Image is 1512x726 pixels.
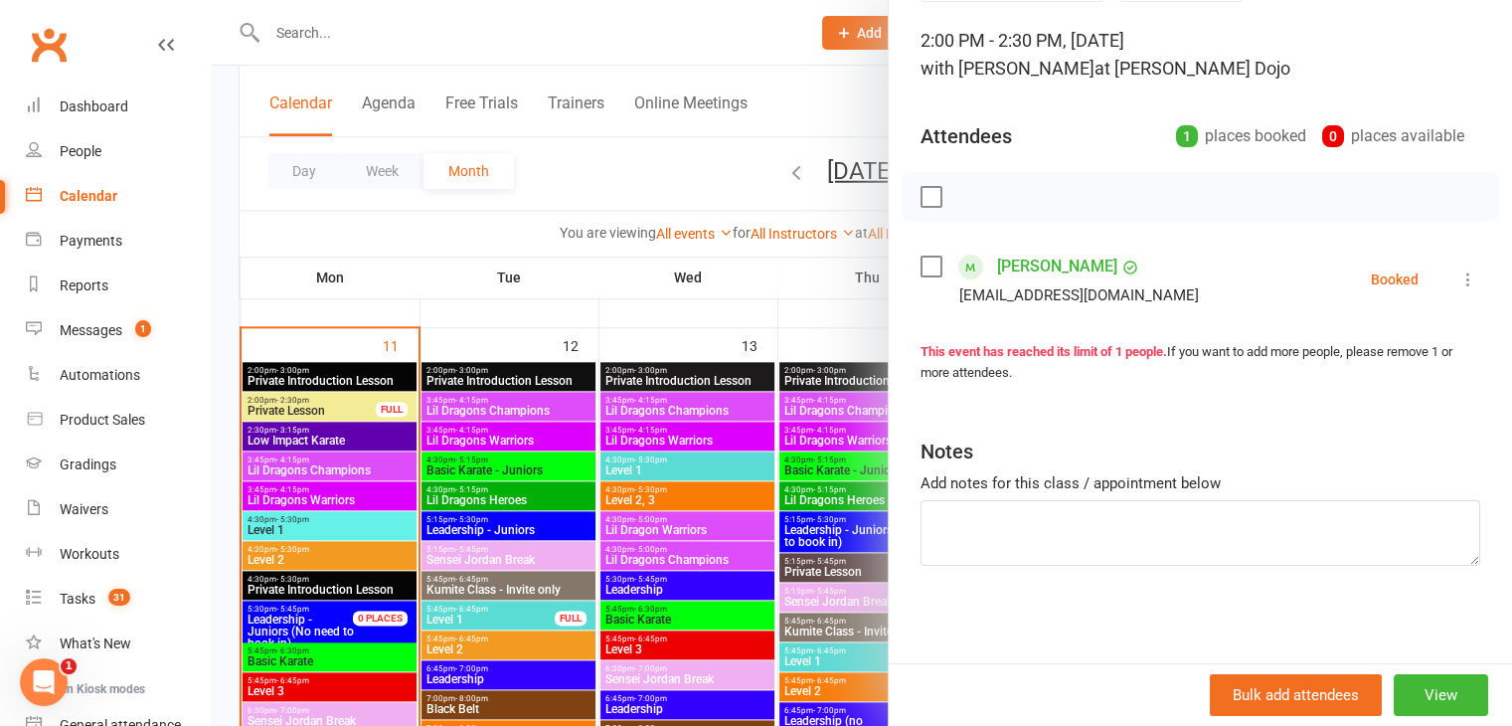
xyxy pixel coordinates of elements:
[60,546,119,562] div: Workouts
[921,27,1480,83] div: 2:00 PM - 2:30 PM, [DATE]
[1094,58,1290,79] span: at [PERSON_NAME] Dojo
[26,577,210,622] a: Tasks 31
[26,622,210,666] a: What's New
[60,591,95,607] div: Tasks
[921,58,1094,79] span: with [PERSON_NAME]
[26,532,210,577] a: Workouts
[60,277,108,293] div: Reports
[26,443,210,487] a: Gradings
[921,342,1480,384] div: If you want to add more people, please remove 1 or more attendees.
[26,174,210,219] a: Calendar
[60,322,122,338] div: Messages
[921,122,1012,150] div: Attendees
[60,412,145,428] div: Product Sales
[26,487,210,532] a: Waivers
[26,398,210,443] a: Product Sales
[26,85,210,129] a: Dashboard
[135,320,151,337] span: 1
[60,233,122,249] div: Payments
[60,501,108,517] div: Waivers
[1322,125,1344,147] div: 0
[1176,122,1306,150] div: places booked
[1176,125,1198,147] div: 1
[921,438,973,465] div: Notes
[26,264,210,308] a: Reports
[1322,122,1464,150] div: places available
[26,308,210,353] a: Messages 1
[921,471,1480,495] div: Add notes for this class / appointment below
[997,251,1117,282] a: [PERSON_NAME]
[959,282,1199,308] div: [EMAIL_ADDRESS][DOMAIN_NAME]
[26,219,210,264] a: Payments
[26,353,210,398] a: Automations
[921,344,1167,359] strong: This event has reached its limit of 1 people.
[108,589,130,606] span: 31
[60,143,101,159] div: People
[26,129,210,174] a: People
[60,188,117,204] div: Calendar
[61,658,77,674] span: 1
[1371,272,1419,286] div: Booked
[1394,674,1488,716] button: View
[60,635,131,651] div: What's New
[24,20,74,70] a: Clubworx
[20,658,68,706] iframe: Intercom live chat
[60,367,140,383] div: Automations
[60,98,128,114] div: Dashboard
[1210,674,1382,716] button: Bulk add attendees
[60,456,116,472] div: Gradings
